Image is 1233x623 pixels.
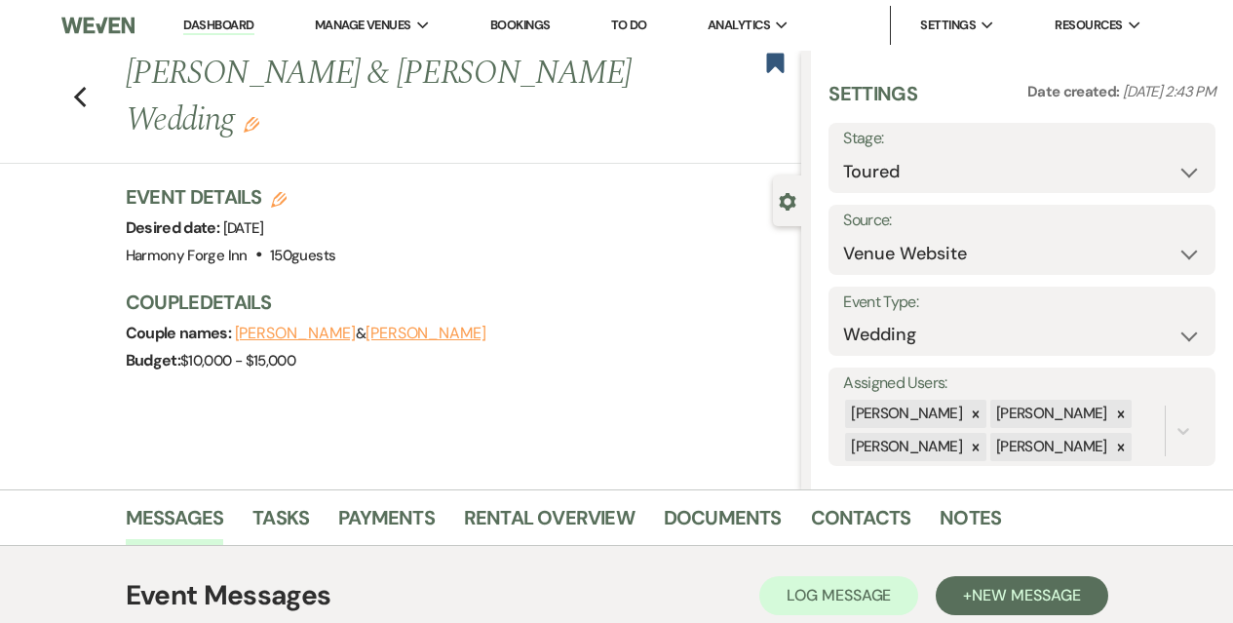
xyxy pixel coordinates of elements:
button: Close lead details [779,191,796,210]
label: Event Type: [843,289,1201,317]
span: Manage Venues [315,16,411,35]
div: [PERSON_NAME] [990,433,1110,461]
span: New Message [972,585,1080,605]
div: [PERSON_NAME] [845,400,965,428]
span: Budget: [126,350,181,370]
button: [PERSON_NAME] [235,326,356,341]
span: Harmony Forge Inn [126,246,248,265]
a: Rental Overview [464,502,635,545]
button: [PERSON_NAME] [366,326,486,341]
a: Tasks [252,502,309,545]
label: Stage: [843,125,1201,153]
span: 150 guests [270,246,335,265]
span: Couple names: [126,323,235,343]
span: $10,000 - $15,000 [180,351,295,370]
span: Log Message [787,585,891,605]
a: Payments [338,502,435,545]
span: Date created: [1027,82,1123,101]
span: [DATE] 2:43 PM [1123,82,1215,101]
a: Messages [126,502,224,545]
a: Bookings [490,17,551,33]
h3: Couple Details [126,289,783,316]
span: Resources [1055,16,1122,35]
label: Source: [843,207,1201,235]
h1: [PERSON_NAME] & [PERSON_NAME] Wedding [126,51,659,143]
a: Documents [664,502,782,545]
h3: Settings [828,80,917,123]
h1: Event Messages [126,575,331,616]
button: Log Message [759,576,918,615]
div: [PERSON_NAME] [990,400,1110,428]
span: Desired date: [126,217,223,238]
div: [PERSON_NAME] [845,433,965,461]
a: To Do [611,17,647,33]
h3: Event Details [126,183,336,211]
a: Contacts [811,502,911,545]
span: Settings [920,16,976,35]
a: Dashboard [183,17,253,35]
span: & [235,324,486,343]
img: Weven Logo [61,5,134,46]
button: Edit [244,115,259,133]
a: Notes [940,502,1001,545]
span: [DATE] [223,218,264,238]
span: Analytics [708,16,770,35]
button: +New Message [936,576,1107,615]
label: Assigned Users: [843,370,1201,398]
